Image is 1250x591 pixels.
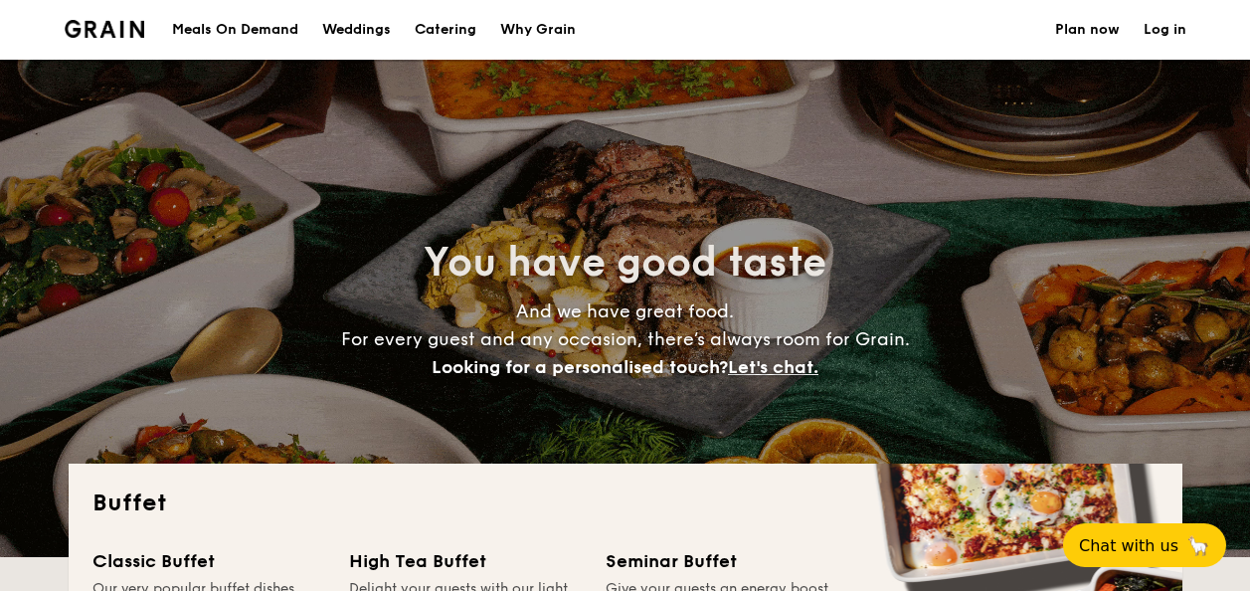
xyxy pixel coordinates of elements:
div: Classic Buffet [92,547,325,575]
span: 🦙 [1186,534,1210,557]
div: High Tea Buffet [349,547,582,575]
div: Seminar Buffet [606,547,838,575]
button: Chat with us🦙 [1063,523,1226,567]
span: And we have great food. For every guest and any occasion, there’s always room for Grain. [341,300,910,378]
img: Grain [65,20,145,38]
a: Logotype [65,20,145,38]
span: Chat with us [1079,536,1178,555]
span: You have good taste [424,239,826,287]
h2: Buffet [92,488,1159,519]
span: Let's chat. [728,356,818,378]
span: Looking for a personalised touch? [432,356,728,378]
